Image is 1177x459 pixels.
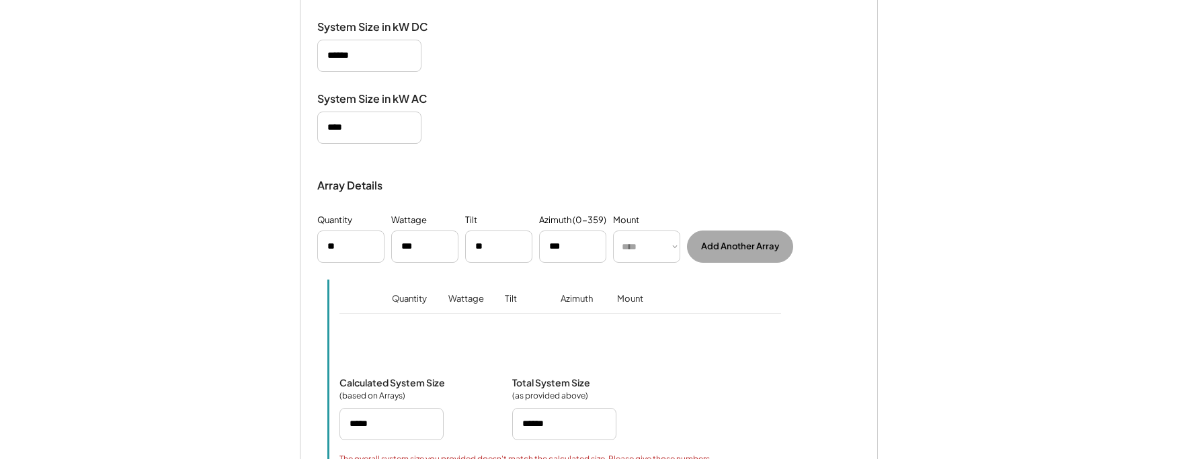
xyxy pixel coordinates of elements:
div: Quantity [392,293,427,323]
div: Tilt [505,293,517,323]
div: Wattage [391,214,427,227]
div: Wattage [448,293,484,323]
div: Array Details [317,177,384,194]
div: Azimuth [561,293,593,323]
div: System Size in kW AC [317,92,452,106]
div: Quantity [317,214,352,227]
div: Calculated System Size [339,376,445,388]
div: Total System Size [512,376,590,388]
div: (based on Arrays) [339,390,407,401]
div: System Size in kW DC [317,20,452,34]
div: Mount [617,293,643,323]
div: (as provided above) [512,390,588,401]
button: Add Another Array [687,231,793,263]
div: Azimuth (0-359) [539,214,606,227]
div: Mount [613,214,639,227]
div: Tilt [465,214,477,227]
